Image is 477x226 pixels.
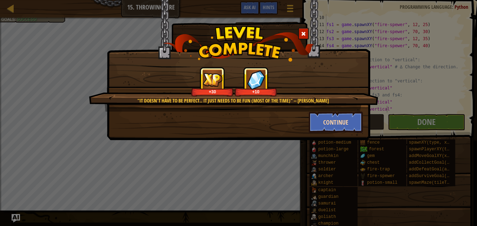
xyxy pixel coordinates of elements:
img: level_complete.png [163,26,314,62]
img: reward_icon_gems.png [247,70,265,89]
button: Continue [309,112,363,133]
img: reward_icon_xp.png [203,73,222,87]
div: +30 [192,89,232,94]
div: +10 [236,89,276,94]
div: "It doesn't have to be perfect.. It just needs to be fun (most of the time)" -- [PERSON_NAME] [122,97,344,104]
